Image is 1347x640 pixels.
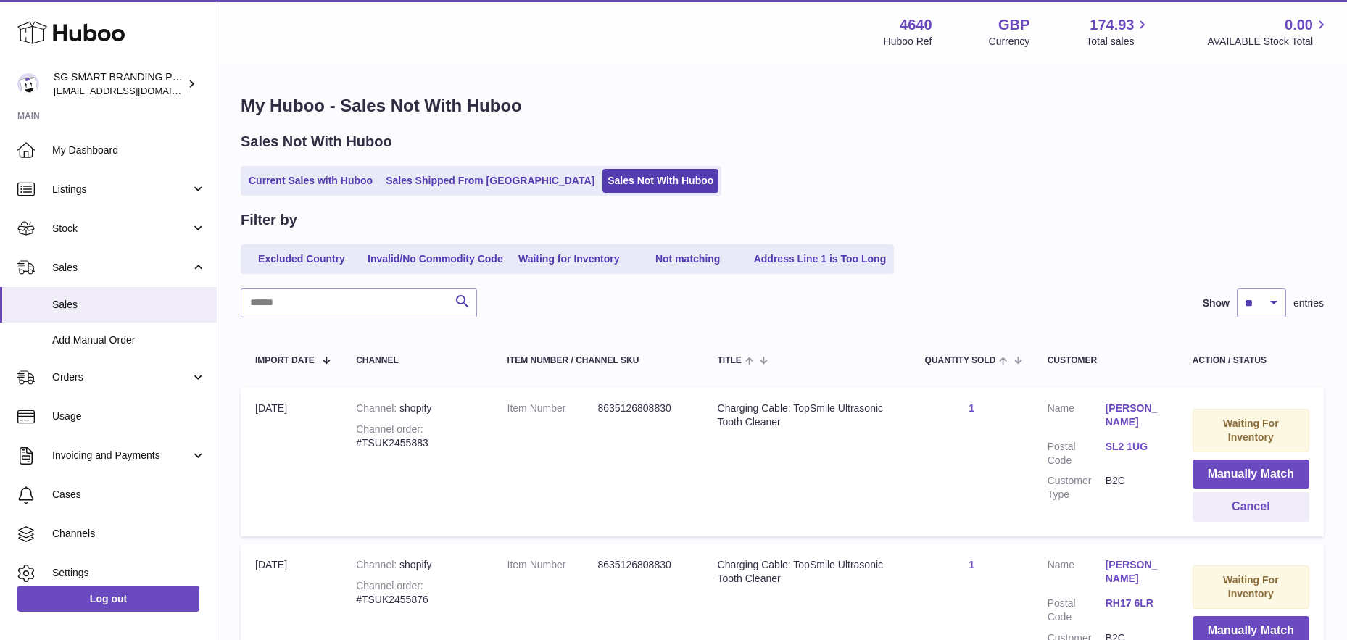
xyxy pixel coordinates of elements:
a: 1 [969,559,974,570]
dt: Name [1048,402,1106,433]
a: Sales Shipped From [GEOGRAPHIC_DATA] [381,169,600,193]
div: #TSUK2455883 [356,423,478,450]
div: Item Number / Channel SKU [507,356,689,365]
a: SL2 1UG [1106,440,1164,454]
div: #TSUK2455876 [356,579,478,607]
label: Show [1203,296,1230,310]
h1: My Huboo - Sales Not With Huboo [241,94,1324,117]
h2: Filter by [241,210,297,230]
span: 0.00 [1285,15,1313,35]
a: 1 [969,402,974,414]
span: Quantity Sold [925,356,996,365]
div: Currency [989,35,1030,49]
a: Not matching [630,247,746,271]
span: AVAILABLE Stock Total [1207,35,1330,49]
strong: Channel order [356,423,423,435]
span: Listings [52,183,191,196]
dt: Name [1048,558,1106,589]
img: uktopsmileshipping@gmail.com [17,73,39,95]
dt: Postal Code [1048,440,1106,467]
dt: Customer Type [1048,474,1106,502]
a: Sales Not With Huboo [602,169,718,193]
strong: 4640 [900,15,932,35]
a: Invalid/No Commodity Code [362,247,508,271]
button: Cancel [1193,492,1309,522]
span: [EMAIL_ADDRESS][DOMAIN_NAME] [54,85,213,96]
strong: Channel [356,559,399,570]
strong: GBP [998,15,1029,35]
dd: 8635126808830 [598,402,689,415]
a: 174.93 Total sales [1086,15,1151,49]
dd: 8635126808830 [598,558,689,572]
div: Charging Cable: TopSmile Ultrasonic Tooth Cleaner [718,558,896,586]
span: Add Manual Order [52,333,206,347]
strong: Channel order [356,580,423,591]
span: Settings [52,566,206,580]
a: Address Line 1 is Too Long [749,247,892,271]
td: [DATE] [241,387,341,536]
span: entries [1293,296,1324,310]
span: Channels [52,527,206,541]
strong: Channel [356,402,399,414]
span: Total sales [1086,35,1151,49]
div: Charging Cable: TopSmile Ultrasonic Tooth Cleaner [718,402,896,429]
span: Stock [52,222,191,236]
a: [PERSON_NAME] [1106,558,1164,586]
a: 0.00 AVAILABLE Stock Total [1207,15,1330,49]
span: Usage [52,410,206,423]
dt: Postal Code [1048,597,1106,624]
button: Manually Match [1193,460,1309,489]
span: My Dashboard [52,144,206,157]
div: SG SMART BRANDING PTE. LTD. [54,70,184,98]
span: Orders [52,370,191,384]
span: Sales [52,298,206,312]
span: 174.93 [1090,15,1134,35]
div: shopify [356,558,478,572]
a: Excluded Country [244,247,360,271]
span: Sales [52,261,191,275]
div: shopify [356,402,478,415]
a: Log out [17,586,199,612]
a: RH17 6LR [1106,597,1164,610]
strong: Waiting For Inventory [1223,417,1278,443]
h2: Sales Not With Huboo [241,132,392,151]
dt: Item Number [507,558,598,572]
div: Customer [1048,356,1164,365]
div: Channel [356,356,478,365]
div: Action / Status [1193,356,1309,365]
a: Current Sales with Huboo [244,169,378,193]
a: [PERSON_NAME] [1106,402,1164,429]
a: Waiting for Inventory [511,247,627,271]
span: Invoicing and Payments [52,449,191,462]
span: Title [718,356,742,365]
dt: Item Number [507,402,598,415]
strong: Waiting For Inventory [1223,574,1278,599]
div: Huboo Ref [884,35,932,49]
span: Cases [52,488,206,502]
span: Import date [255,356,315,365]
dd: B2C [1106,474,1164,502]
